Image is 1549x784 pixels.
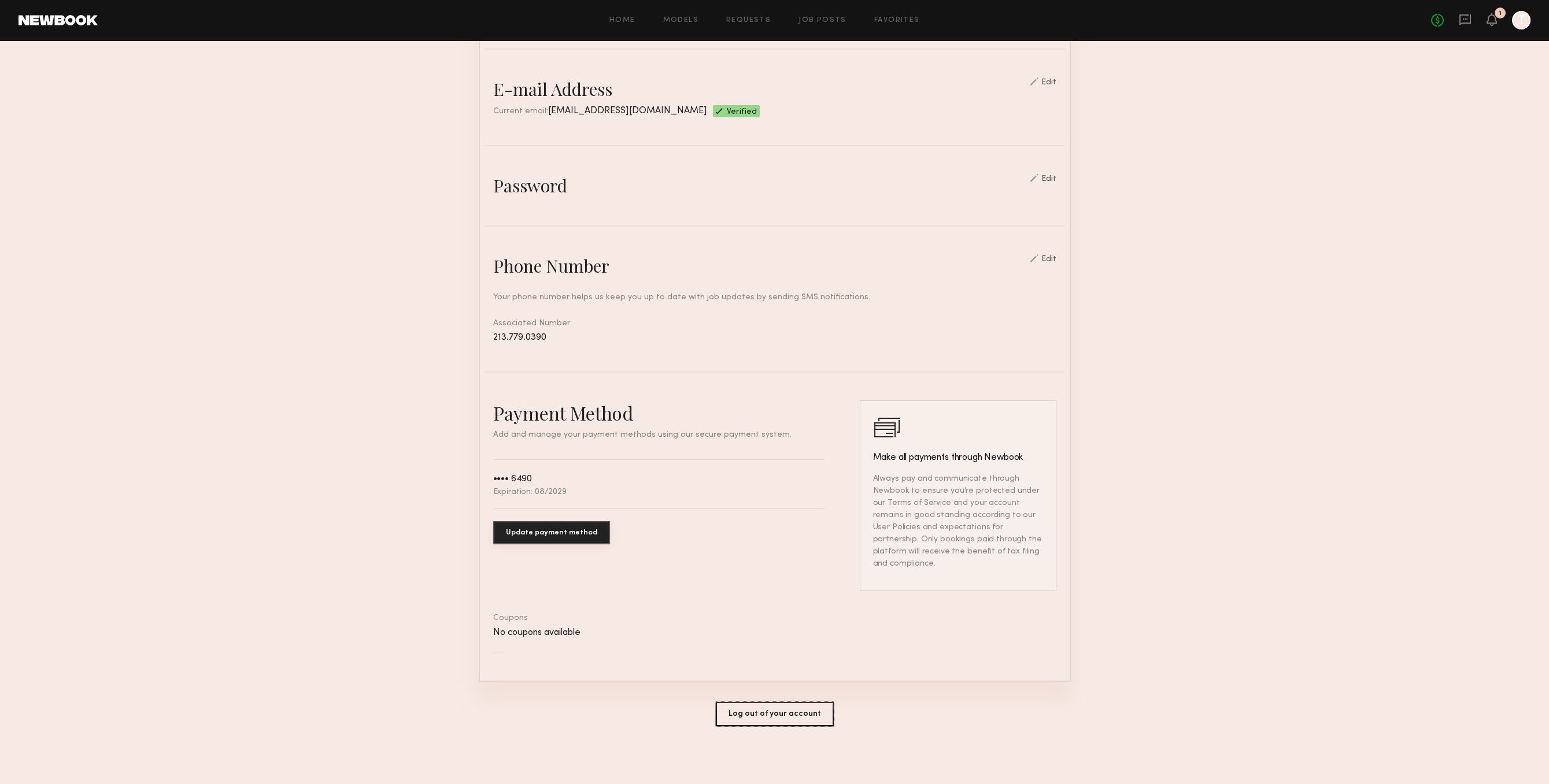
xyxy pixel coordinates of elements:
[1041,79,1056,87] div: Edit
[493,474,533,484] div: •••• 6490
[493,431,825,439] p: Add and manage your payment methods using our secure payment system.
[1041,175,1056,183] div: Edit
[873,473,1043,570] p: Always pay and communicate through Newbook to ensure you’re protected under our Terms of Service ...
[609,17,635,24] a: Home
[663,17,698,24] a: Models
[493,174,567,197] div: Password
[548,106,707,116] span: [EMAIL_ADDRESS][DOMAIN_NAME]
[1041,255,1056,263] div: Edit
[727,108,757,117] span: Verified
[874,17,920,24] a: Favorites
[493,291,1056,303] div: Your phone number helps us keep you up to date with job updates by sending SMS notifications.
[493,333,546,342] span: 213.779.0390
[873,451,1043,465] h3: Make all payments through Newbook
[493,488,567,496] div: Expiration: 08/2029
[493,77,612,101] div: E-mail Address
[1499,10,1502,17] div: 1
[493,521,610,544] button: Update payment method
[1512,11,1530,29] a: T
[493,105,707,117] div: Current email:
[493,614,1056,622] div: Coupons
[716,702,834,726] button: Log out of your account
[798,17,846,24] a: Job Posts
[493,254,609,277] div: Phone Number
[726,17,771,24] a: Requests
[493,317,1056,344] div: Associated Number
[493,628,1056,638] div: No coupons available
[493,400,825,425] h2: Payment Method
